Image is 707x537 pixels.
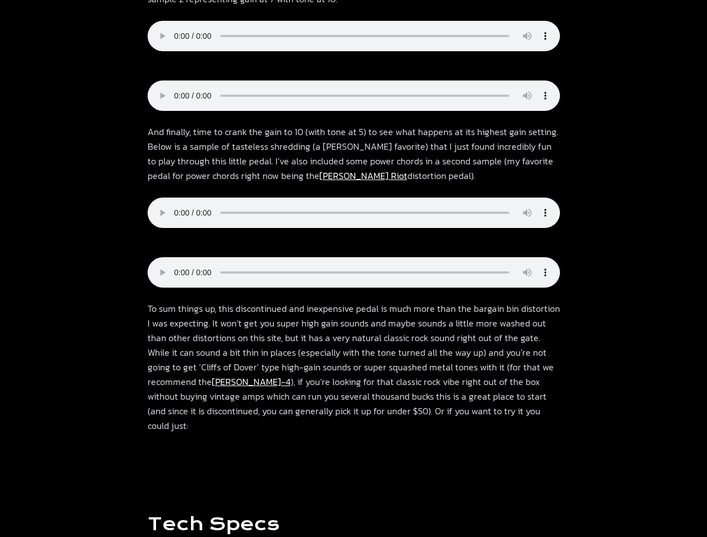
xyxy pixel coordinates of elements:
[148,514,279,534] h1: Tech Specs
[319,169,407,182] a: [PERSON_NAME] Riot
[148,301,560,433] p: To sum things up, this discontinued and inexpensive pedal is much more than the bargain bin disto...
[212,375,291,388] a: [PERSON_NAME]-4
[148,124,560,288] p: And finally, time to crank the gain to 10 (with tone at 5) to see what happens at its highest gai...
